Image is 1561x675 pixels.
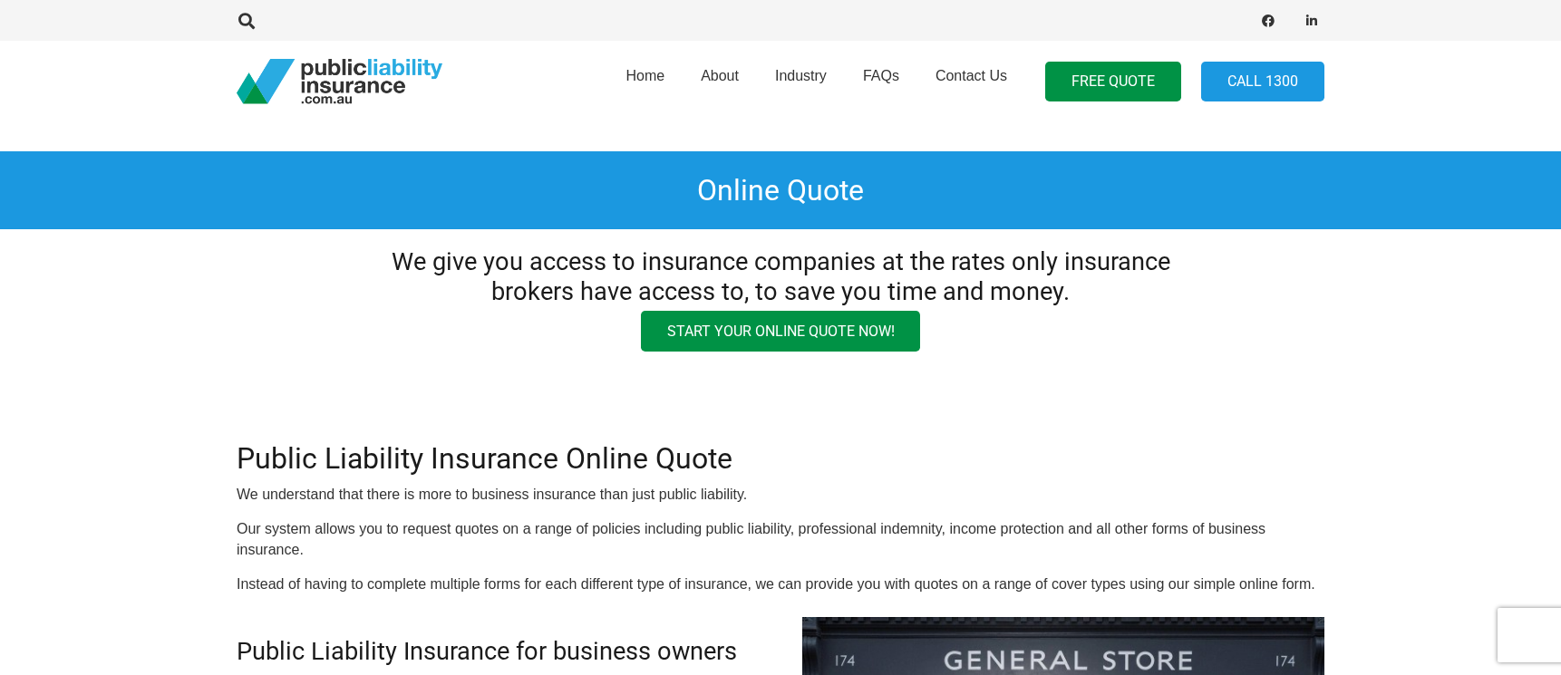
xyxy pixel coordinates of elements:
[1201,62,1324,102] a: Call 1300
[845,35,917,128] a: FAQs
[863,68,899,83] span: FAQs
[363,247,1198,306] h3: We give you access to insurance companies at the rates only insurance brokers have access to, to ...
[641,311,921,352] a: Start your online quote now!
[237,637,759,667] h3: Public Liability Insurance for business owners
[1256,8,1281,34] a: Facebook
[683,35,757,128] a: About
[237,519,1324,560] p: Our system allows you to request quotes on a range of policies including public liability, profes...
[757,35,845,128] a: Industry
[237,574,1324,594] p: Instead of having to complete multiple forms for each different type of insurance, we can provide...
[936,68,1007,83] span: Contact Us
[237,485,1324,505] p: We understand that there is more to business insurance than just public liability.
[607,35,683,128] a: Home
[237,59,442,104] a: pli_logotransparent
[1045,62,1181,102] a: FREE QUOTE
[917,35,1025,128] a: Contact Us
[701,68,739,83] span: About
[775,68,827,83] span: Industry
[625,68,664,83] span: Home
[237,441,1324,476] h2: Public Liability Insurance Online Quote
[1299,8,1324,34] a: LinkedIn
[228,13,265,29] a: Search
